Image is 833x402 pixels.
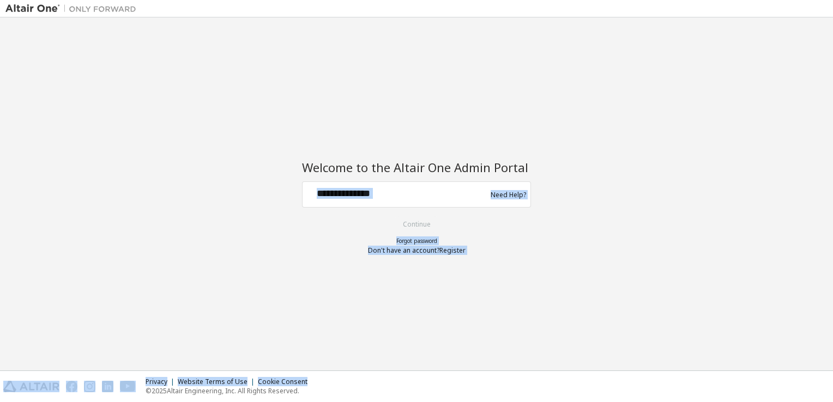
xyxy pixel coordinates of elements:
[178,377,258,386] div: Website Terms of Use
[146,386,314,395] p: © 2025 Altair Engineering, Inc. All Rights Reserved.
[302,160,531,175] h2: Welcome to the Altair One Admin Portal
[66,381,77,392] img: facebook.svg
[396,237,437,245] a: Forgot password
[3,381,59,392] img: altair_logo.svg
[439,246,466,255] a: Register
[120,381,136,392] img: youtube.svg
[258,377,314,386] div: Cookie Consent
[146,377,178,386] div: Privacy
[102,381,113,392] img: linkedin.svg
[84,381,95,392] img: instagram.svg
[368,246,439,255] span: Don't have an account?
[5,3,142,14] img: Altair One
